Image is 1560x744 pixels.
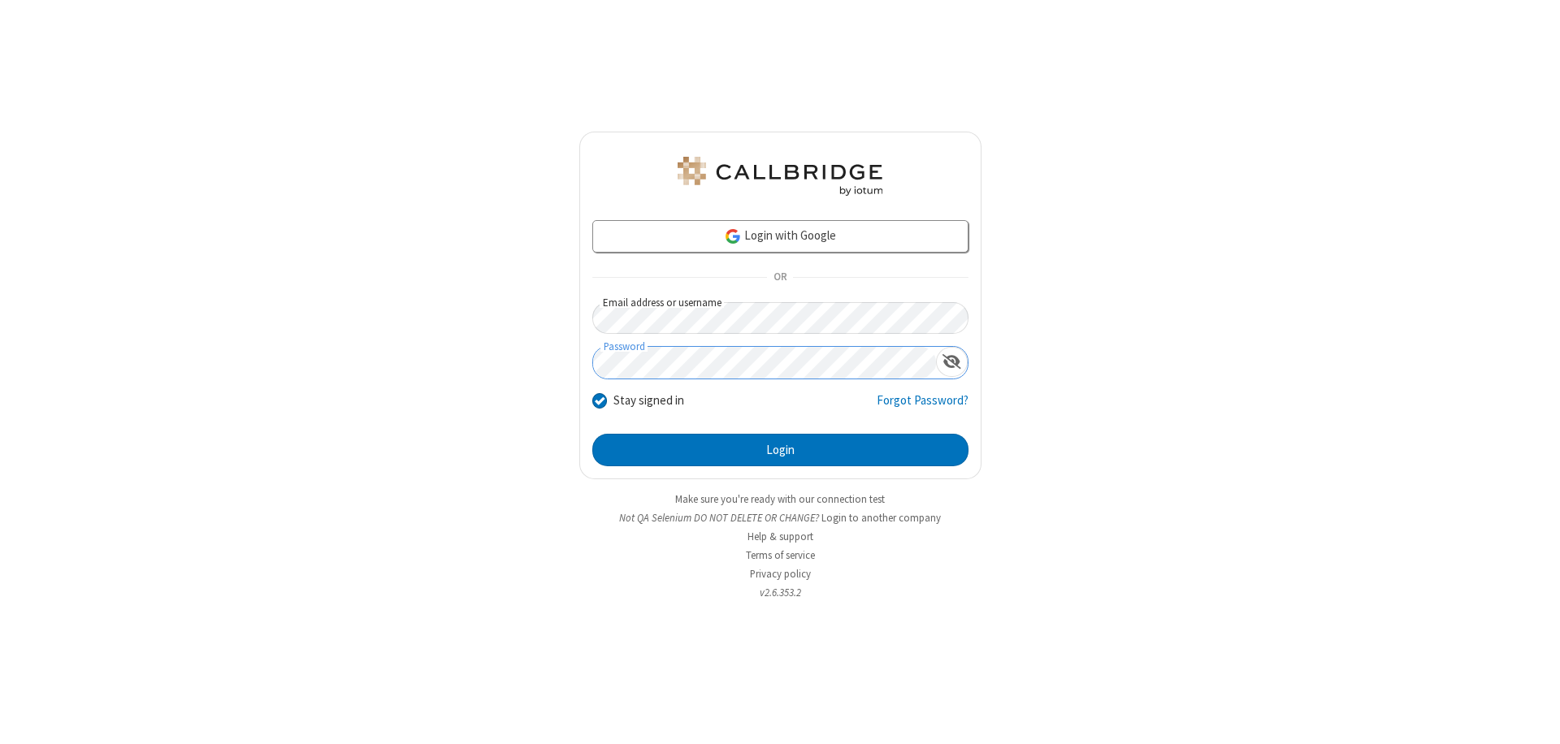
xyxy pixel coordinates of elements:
input: Password [593,347,936,378]
button: Login to another company [821,510,941,526]
a: Help & support [747,530,813,543]
li: v2.6.353.2 [579,585,981,600]
img: google-icon.png [724,227,742,245]
button: Login [592,434,968,466]
span: OR [767,266,793,289]
a: Privacy policy [750,567,811,581]
a: Login with Google [592,220,968,253]
img: QA Selenium DO NOT DELETE OR CHANGE [674,157,886,196]
a: Forgot Password? [877,391,968,422]
a: Terms of service [746,548,815,562]
iframe: Chat [1519,702,1548,733]
a: Make sure you're ready with our connection test [675,492,885,506]
input: Email address or username [592,302,968,334]
label: Stay signed in [613,391,684,410]
div: Show password [936,347,968,377]
li: Not QA Selenium DO NOT DELETE OR CHANGE? [579,510,981,526]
